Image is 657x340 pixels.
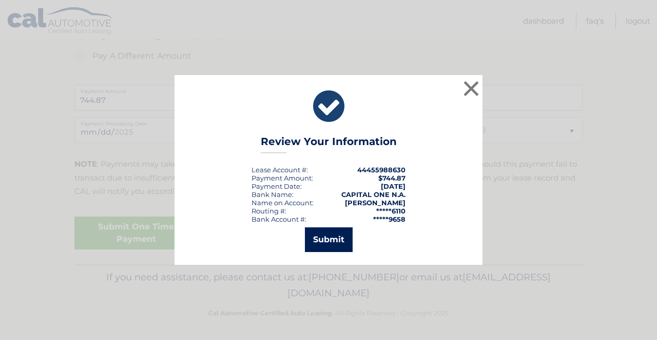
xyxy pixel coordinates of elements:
[378,174,405,182] span: $744.87
[341,190,405,199] strong: CAPITAL ONE N.A.
[345,199,405,207] strong: [PERSON_NAME]
[252,199,314,207] div: Name on Account:
[252,190,294,199] div: Bank Name:
[261,135,397,153] h3: Review Your Information
[252,182,302,190] div: :
[461,78,481,99] button: ×
[252,215,306,223] div: Bank Account #:
[252,166,308,174] div: Lease Account #:
[252,182,300,190] span: Payment Date
[305,227,353,252] button: Submit
[252,174,313,182] div: Payment Amount:
[357,166,405,174] strong: 44455988630
[252,207,286,215] div: Routing #:
[381,182,405,190] span: [DATE]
